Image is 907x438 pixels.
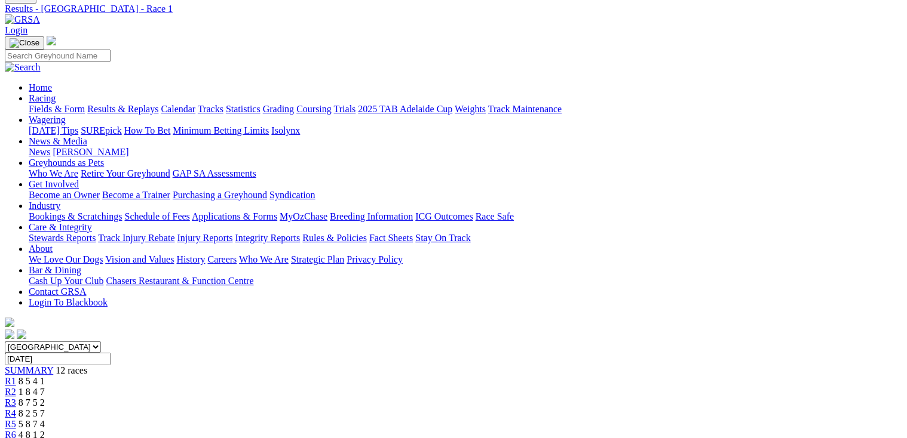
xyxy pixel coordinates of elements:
a: Minimum Betting Limits [173,125,269,135]
a: R3 [5,397,16,408]
a: Wagering [29,115,66,125]
a: Bookings & Scratchings [29,211,122,221]
a: Bar & Dining [29,265,81,275]
a: Racing [29,93,56,103]
a: SUREpick [81,125,121,135]
a: We Love Our Dogs [29,254,103,264]
a: Become a Trainer [102,190,170,200]
a: Calendar [161,104,195,114]
a: News & Media [29,136,87,146]
a: Results - [GEOGRAPHIC_DATA] - Race 1 [5,4,902,14]
a: Stay On Track [415,233,470,243]
img: GRSA [5,14,40,25]
input: Select date [5,353,111,365]
div: Bar & Dining [29,276,902,286]
a: R5 [5,419,16,429]
a: Syndication [269,190,315,200]
a: Track Maintenance [488,104,562,114]
span: 8 7 5 2 [19,397,45,408]
input: Search [5,50,111,62]
a: Stewards Reports [29,233,96,243]
div: News & Media [29,147,902,158]
a: Injury Reports [177,233,232,243]
a: Race Safe [475,211,513,221]
span: 5 8 7 4 [19,419,45,429]
a: Industry [29,201,60,211]
img: logo-grsa-white.png [47,36,56,45]
a: Contact GRSA [29,286,86,297]
a: [DATE] Tips [29,125,78,135]
span: 1 8 4 7 [19,387,45,397]
a: Who We Are [29,168,78,178]
span: 8 2 5 7 [19,408,45,418]
div: Greyhounds as Pets [29,168,902,179]
img: logo-grsa-white.png [5,317,14,327]
span: 8 5 4 1 [19,376,45,386]
div: Get Involved [29,190,902,201]
a: Results & Replays [87,104,158,114]
a: Become an Owner [29,190,100,200]
a: Greyhounds as Pets [29,158,104,168]
a: SUMMARY [5,365,53,375]
a: About [29,243,53,254]
a: Applications & Forms [192,211,277,221]
a: MyOzChase [280,211,327,221]
a: Who We Are [239,254,289,264]
a: Weights [455,104,486,114]
a: Retire Your Greyhound [81,168,170,178]
a: Rules & Policies [302,233,367,243]
a: Integrity Reports [235,233,300,243]
a: Coursing [296,104,332,114]
img: Search [5,62,41,73]
a: R4 [5,408,16,418]
a: R2 [5,387,16,397]
a: Tracks [198,104,223,114]
div: About [29,254,902,265]
a: Login To Blackbook [29,297,108,307]
a: Breeding Information [330,211,413,221]
img: facebook.svg [5,329,14,339]
a: News [29,147,50,157]
a: Strategic Plan [291,254,344,264]
a: Statistics [226,104,261,114]
a: Trials [333,104,356,114]
a: Care & Integrity [29,222,92,232]
a: Get Involved [29,179,79,189]
a: Track Injury Rebate [98,233,174,243]
a: 2025 TAB Adelaide Cup [358,104,452,114]
a: Vision and Values [105,254,174,264]
a: Grading [263,104,294,114]
a: Home [29,82,52,92]
a: Login [5,25,27,35]
button: Toggle navigation [5,36,44,50]
a: How To Bet [124,125,171,135]
span: 12 races [56,365,87,375]
a: Isolynx [271,125,300,135]
img: Close [10,38,39,48]
img: twitter.svg [17,329,26,339]
a: R1 [5,376,16,386]
a: Careers [207,254,237,264]
a: History [176,254,205,264]
a: ICG Outcomes [415,211,473,221]
a: Purchasing a Greyhound [173,190,267,200]
div: Industry [29,211,902,222]
a: [PERSON_NAME] [53,147,128,157]
div: Care & Integrity [29,233,902,243]
a: Fields & Form [29,104,85,114]
a: Cash Up Your Club [29,276,103,286]
div: Racing [29,104,902,115]
a: Fact Sheets [369,233,413,243]
a: Schedule of Fees [124,211,189,221]
a: Privacy Policy [347,254,403,264]
div: Wagering [29,125,902,136]
a: Chasers Restaurant & Function Centre [106,276,253,286]
a: GAP SA Assessments [173,168,256,178]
